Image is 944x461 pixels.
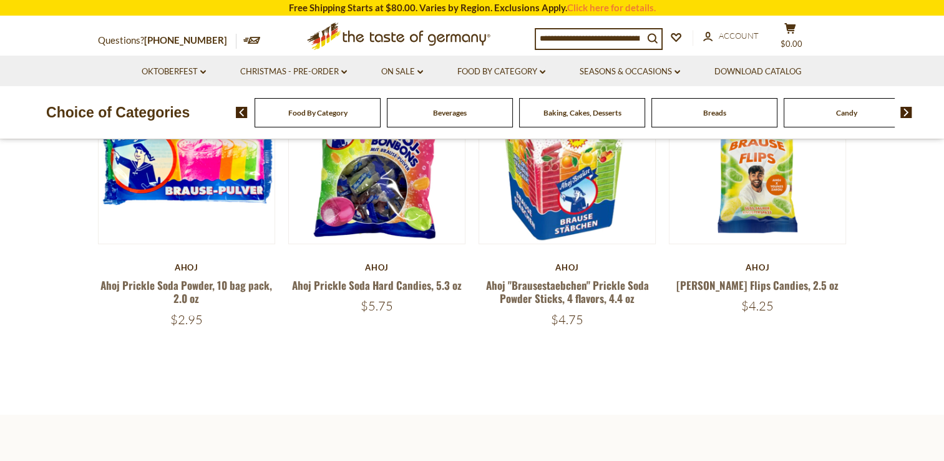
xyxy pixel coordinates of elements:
span: $5.75 [361,298,393,314]
a: Ahoj Prickle Soda Powder, 10 bag pack, 2.0 oz [100,277,272,306]
div: Ahoj [669,262,847,272]
span: $4.25 [741,298,774,314]
div: Ahoj [479,262,656,272]
a: Baking, Cakes, Desserts [543,108,621,117]
a: Click here for details. [567,2,656,13]
a: Beverages [433,108,467,117]
a: Breads [703,108,726,117]
a: Ahoj "Brausestaebchen" Prickle Soda Powder Sticks, 4 flavors, 4.4 oz [486,277,649,306]
img: Ahoj [289,67,465,244]
a: Oktoberfest [142,65,206,79]
a: On Sale [381,65,423,79]
a: Food By Category [457,65,545,79]
a: Food By Category [288,108,348,117]
a: Download Catalog [714,65,802,79]
img: next arrow [900,107,912,118]
a: Ahoj Prickle Soda Hard Candies, 5.3 oz [292,277,462,293]
a: [PHONE_NUMBER] [144,34,227,46]
span: $4.75 [551,312,583,327]
span: Account [719,31,759,41]
a: Seasons & Occasions [580,65,680,79]
div: Ahoj [98,262,276,272]
p: Questions? [98,32,236,49]
img: previous arrow [236,107,248,118]
div: Ahoj [288,262,466,272]
a: Account [703,29,759,43]
a: [PERSON_NAME] Flips Candies, 2.5 oz [676,277,839,293]
button: $0.00 [772,22,809,54]
img: Ahoj [669,67,846,244]
img: Ahoj [479,67,656,244]
span: $0.00 [781,39,802,49]
a: Candy [836,108,857,117]
img: Ahoj [99,67,275,244]
span: $2.95 [170,312,203,327]
a: Christmas - PRE-ORDER [240,65,347,79]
